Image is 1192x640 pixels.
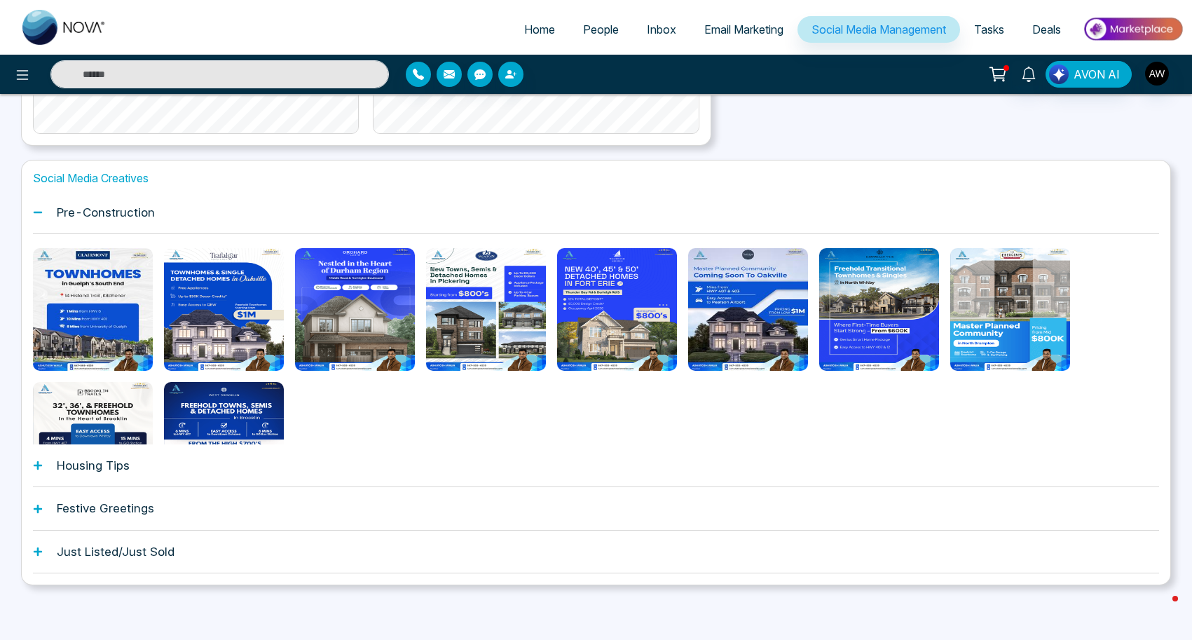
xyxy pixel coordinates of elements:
a: Inbox [633,16,690,43]
button: AVON AI [1046,61,1132,88]
a: People [569,16,633,43]
h1: Pre-Construction [57,205,155,219]
span: Home [524,22,555,36]
h1: Social Media Creatives [33,172,1159,185]
a: Social Media Management [797,16,960,43]
h1: Just Listed/Just Sold [57,545,174,559]
img: Lead Flow [1049,64,1069,84]
span: AVON AI [1074,66,1120,83]
a: Deals [1018,16,1075,43]
h1: Festive Greetings [57,501,154,515]
img: User Avatar [1145,62,1169,86]
span: Deals [1032,22,1061,36]
a: Email Marketing [690,16,797,43]
span: Social Media Management [811,22,946,36]
span: People [583,22,619,36]
iframe: Intercom live chat [1144,592,1178,626]
h1: Housing Tips [57,458,130,472]
a: Home [510,16,569,43]
span: Email Marketing [704,22,783,36]
span: Tasks [974,22,1004,36]
img: Nova CRM Logo [22,10,107,45]
img: Market-place.gif [1082,13,1184,45]
span: Inbox [647,22,676,36]
a: Tasks [960,16,1018,43]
